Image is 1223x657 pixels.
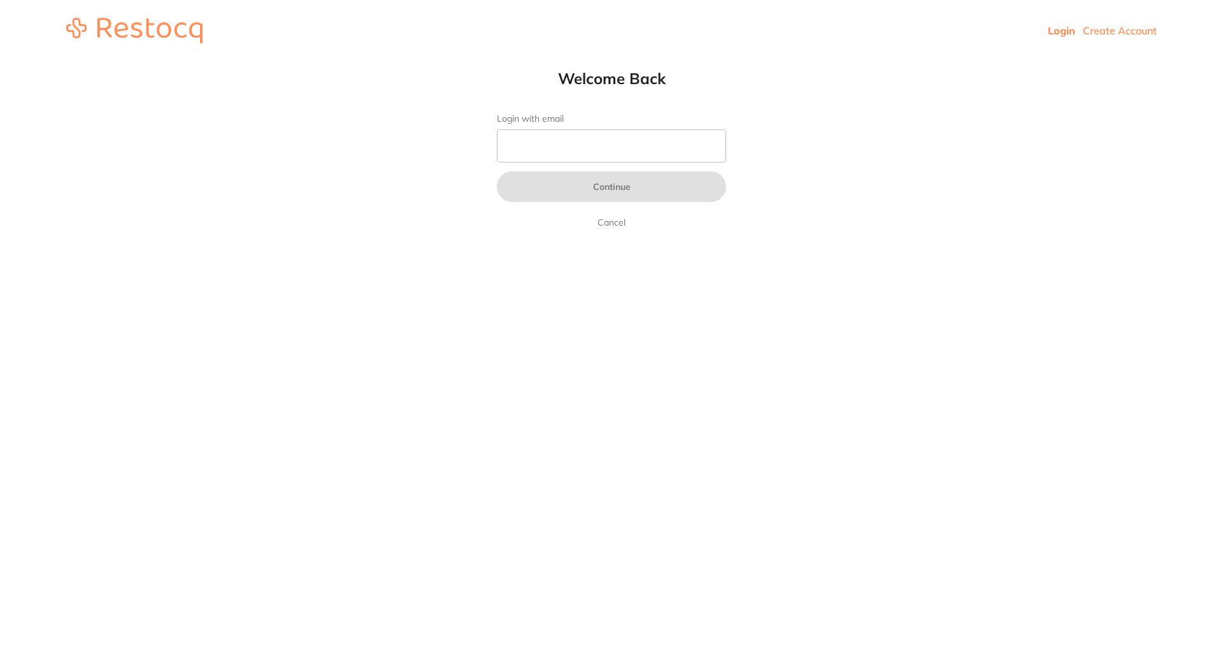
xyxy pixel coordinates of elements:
h1: Welcome Back [471,69,752,88]
label: Login with email [497,113,726,124]
a: Login [1048,24,1075,37]
button: Continue [497,171,726,202]
img: restocq_logo.svg [66,18,203,43]
a: Create Account [1083,24,1157,37]
a: Cancel [595,215,628,230]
